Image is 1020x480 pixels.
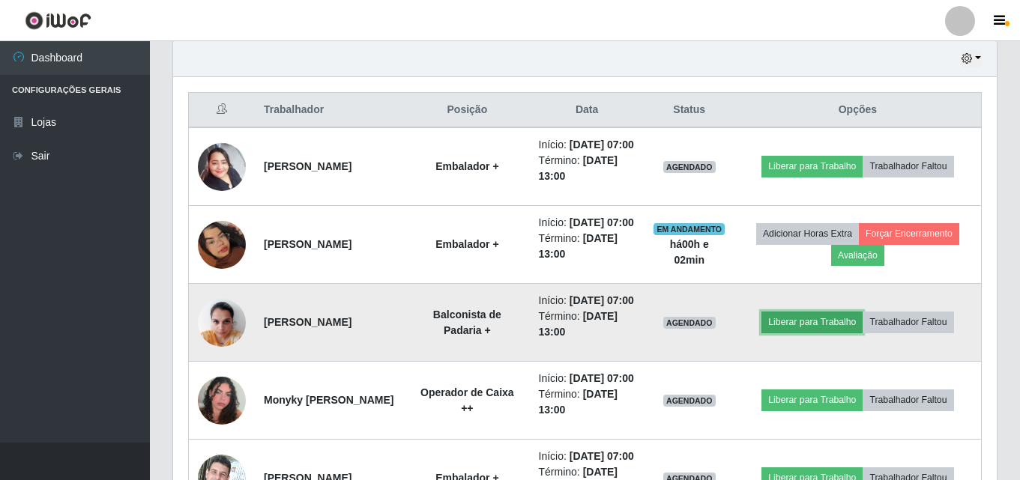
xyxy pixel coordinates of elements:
[539,309,636,340] li: Término:
[663,395,716,407] span: AGENDADO
[539,153,636,184] li: Término:
[539,386,636,418] li: Término:
[198,202,246,288] img: 1756135757654.jpeg
[570,372,634,384] time: [DATE] 07:00
[405,93,529,128] th: Posição
[539,231,636,262] li: Término:
[663,161,716,173] span: AGENDADO
[264,316,351,328] strong: [PERSON_NAME]
[198,291,246,354] img: 1736351876145.jpeg
[539,371,636,386] li: Início:
[433,309,501,336] strong: Balconista de Padaria +
[761,156,863,177] button: Liberar para Trabalho
[859,223,959,244] button: Forçar Encerramento
[756,223,859,244] button: Adicionar Horas Extra
[654,223,725,235] span: EM ANDAMENTO
[264,238,351,250] strong: [PERSON_NAME]
[670,238,709,266] strong: há 00 h e 02 min
[435,238,498,250] strong: Embalador +
[264,394,393,406] strong: Monyky [PERSON_NAME]
[539,215,636,231] li: Início:
[734,93,982,128] th: Opções
[645,93,734,128] th: Status
[570,216,634,228] time: [DATE] 07:00
[539,137,636,153] li: Início:
[570,294,634,306] time: [DATE] 07:00
[198,358,246,443] img: 1732469609290.jpeg
[863,312,953,332] button: Trabalhador Faltou
[198,135,246,198] img: 1736825019382.jpeg
[530,93,645,128] th: Data
[539,293,636,309] li: Início:
[25,11,91,30] img: CoreUI Logo
[761,389,863,410] button: Liberar para Trabalho
[831,245,884,266] button: Avaliação
[539,449,636,464] li: Início:
[570,450,634,462] time: [DATE] 07:00
[420,386,514,414] strong: Operador de Caixa ++
[570,139,634,151] time: [DATE] 07:00
[761,312,863,332] button: Liberar para Trabalho
[264,160,351,172] strong: [PERSON_NAME]
[863,389,953,410] button: Trabalhador Faltou
[255,93,405,128] th: Trabalhador
[863,156,953,177] button: Trabalhador Faltou
[663,317,716,329] span: AGENDADO
[435,160,498,172] strong: Embalador +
